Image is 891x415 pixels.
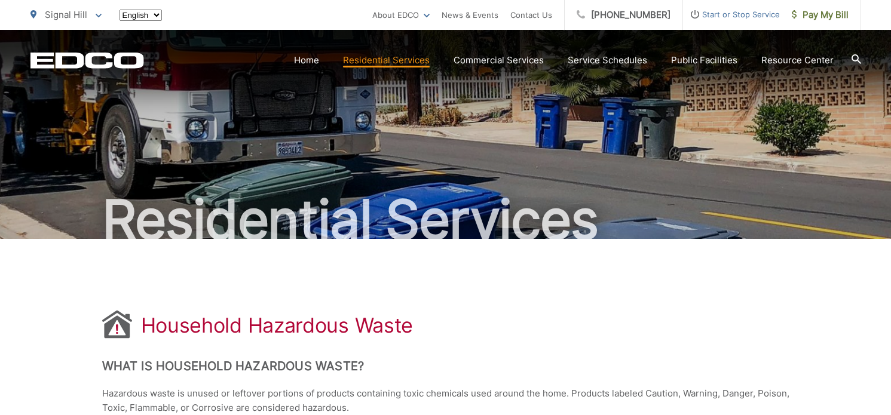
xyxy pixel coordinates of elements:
a: Resource Center [761,53,834,67]
a: Commercial Services [454,53,544,67]
a: EDCD logo. Return to the homepage. [30,52,144,69]
span: Pay My Bill [792,8,849,22]
span: Signal Hill [45,9,87,20]
h1: Household Hazardous Waste [141,313,414,337]
a: News & Events [442,8,498,22]
a: Residential Services [343,53,430,67]
a: About EDCO [372,8,430,22]
select: Select a language [120,10,162,21]
h2: Residential Services [30,190,861,250]
p: Hazardous waste is unused or leftover portions of products containing toxic chemicals used around... [102,386,789,415]
a: Service Schedules [568,53,647,67]
h2: What is Household Hazardous Waste? [102,359,789,373]
a: Contact Us [510,8,552,22]
a: Public Facilities [671,53,737,67]
a: Home [294,53,319,67]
